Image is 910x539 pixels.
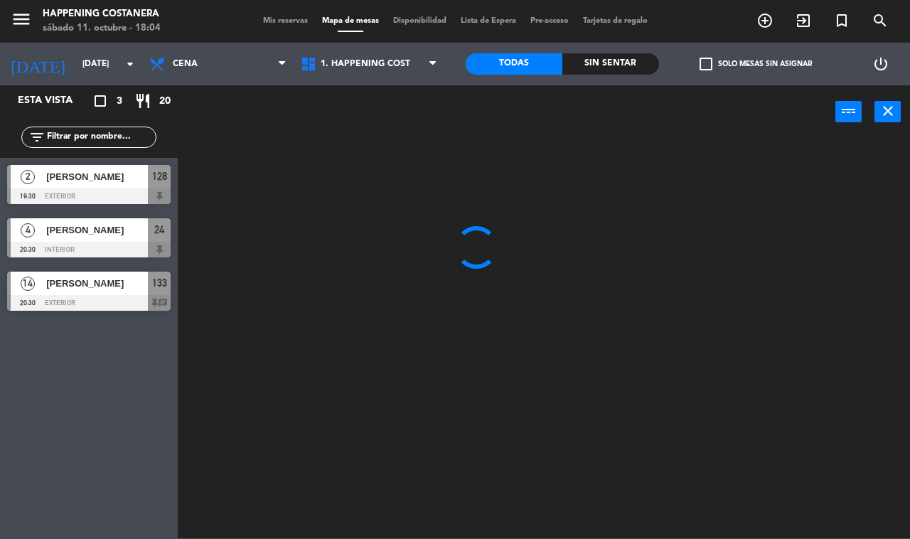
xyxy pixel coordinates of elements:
[28,129,45,146] i: filter_list
[43,21,161,36] div: sábado 11. octubre - 18:04
[46,169,148,184] span: [PERSON_NAME]
[321,59,410,69] span: 1. HAPPENING COST
[21,277,35,291] span: 14
[562,53,659,75] div: Sin sentar
[152,168,167,185] span: 128
[122,55,139,73] i: arrow_drop_down
[173,59,198,69] span: Cena
[879,102,896,119] i: close
[386,17,454,25] span: Disponibilidad
[117,93,122,110] span: 3
[7,92,102,110] div: Esta vista
[154,221,164,238] span: 24
[466,53,562,75] div: Todas
[700,58,812,70] label: Solo mesas sin asignar
[21,170,35,184] span: 2
[454,17,523,25] span: Lista de Espera
[46,223,148,238] span: [PERSON_NAME]
[523,17,576,25] span: Pre-acceso
[833,12,850,29] i: turned_in_not
[134,92,151,110] i: restaurant
[45,129,156,145] input: Filtrar por nombre...
[315,17,386,25] span: Mapa de mesas
[872,12,889,29] i: search
[92,92,109,110] i: crop_square
[576,17,655,25] span: Tarjetas de regalo
[700,58,712,70] span: check_box_outline_blank
[756,12,773,29] i: add_circle_outline
[256,17,315,25] span: Mis reservas
[152,274,167,292] span: 133
[46,276,148,291] span: [PERSON_NAME]
[795,12,812,29] i: exit_to_app
[159,93,171,110] span: 20
[840,102,857,119] i: power_input
[43,7,161,21] div: Happening Costanera
[21,223,35,238] span: 4
[872,55,889,73] i: power_settings_new
[11,9,32,30] i: menu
